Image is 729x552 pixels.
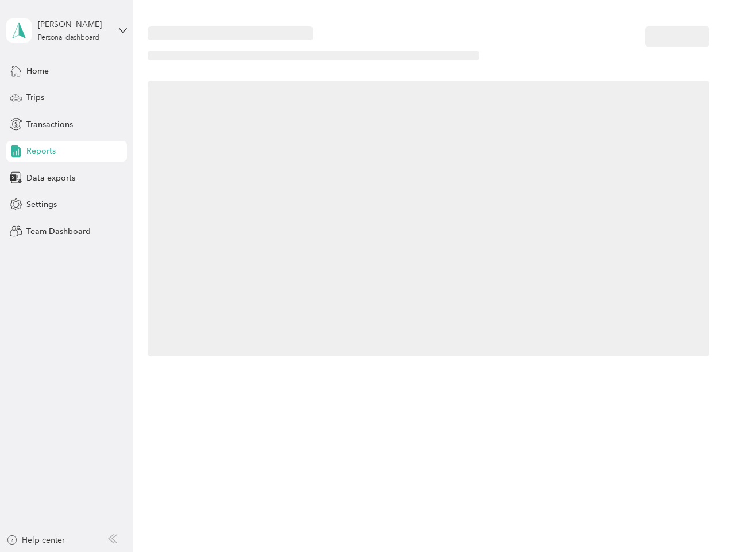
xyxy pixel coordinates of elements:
[26,145,56,157] span: Reports
[26,118,73,131] span: Transactions
[26,198,57,210] span: Settings
[6,534,65,546] button: Help center
[26,65,49,77] span: Home
[38,18,110,30] div: [PERSON_NAME]
[26,225,91,237] span: Team Dashboard
[26,172,75,184] span: Data exports
[26,91,44,103] span: Trips
[38,34,99,41] div: Personal dashboard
